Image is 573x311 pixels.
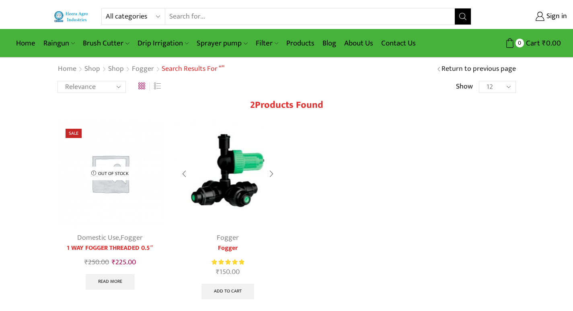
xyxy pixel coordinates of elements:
[12,34,39,53] a: Home
[515,39,524,47] span: 0
[84,256,88,268] span: ₹
[66,129,82,138] span: Sale
[175,243,281,253] a: Fogger
[456,82,473,92] span: Show
[250,97,255,113] span: 2
[193,34,251,53] a: Sprayer pump
[165,8,455,25] input: Search for...
[112,256,136,268] bdi: 225.00
[84,256,109,268] bdi: 250.00
[216,266,220,278] span: ₹
[377,34,420,53] a: Contact Us
[544,11,567,22] span: Sign in
[483,9,567,24] a: Sign in
[112,256,115,268] span: ₹
[133,34,193,53] a: Drip Irrigation
[58,243,163,253] a: 1 WAY FOGGER THREADED 0.5″
[86,274,135,290] a: Read more about “1 WAY FOGGER THREADED 0.5"”
[479,36,561,51] a: 0 Cart ₹0.00
[108,64,124,74] a: Shop
[542,37,561,49] bdi: 0.00
[121,232,143,244] a: Fogger
[255,97,323,113] span: Products found
[86,167,134,180] p: Out of stock
[58,64,77,74] a: Home
[77,232,119,244] a: Domestic Use
[340,34,377,53] a: About Us
[162,65,224,74] h1: Search results for “”
[442,64,516,74] a: Return to previous page
[131,64,154,74] a: Fogger
[212,258,244,266] div: Rated 5.00 out of 5
[58,121,163,227] img: Placeholder
[212,258,244,266] span: Rated out of 5
[79,34,133,53] a: Brush Cutter
[216,266,240,278] bdi: 150.00
[175,121,281,227] img: Fogger
[84,64,101,74] a: Shop
[542,37,546,49] span: ₹
[58,233,163,243] div: ,
[58,81,126,93] select: Shop order
[201,284,254,300] a: Add to cart: “Fogger”
[58,64,224,74] nav: Breadcrumb
[524,38,540,49] span: Cart
[217,232,239,244] a: Fogger
[252,34,282,53] a: Filter
[39,34,79,53] a: Raingun
[282,34,318,53] a: Products
[455,8,471,25] button: Search button
[318,34,340,53] a: Blog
